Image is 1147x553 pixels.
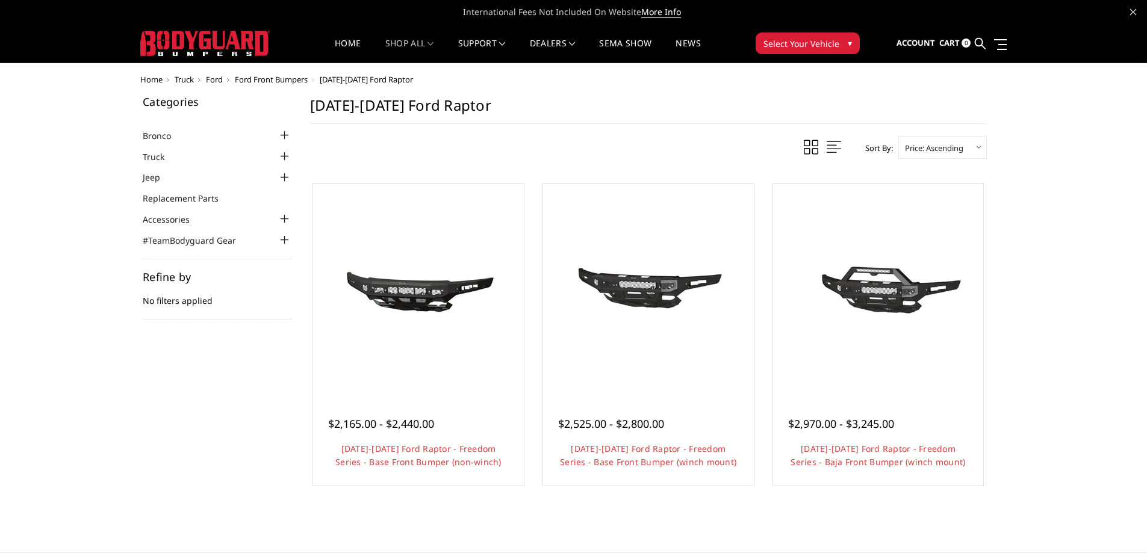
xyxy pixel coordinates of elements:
a: [DATE]-[DATE] Ford Raptor - Freedom Series - Baja Front Bumper (winch mount) [791,443,965,468]
span: Account [897,37,935,48]
div: No filters applied [143,271,292,320]
a: Cart 0 [939,27,971,60]
span: $2,165.00 - $2,440.00 [328,416,434,431]
span: 0 [962,39,971,48]
a: Home [335,39,361,63]
h1: [DATE]-[DATE] Ford Raptor [310,96,987,124]
span: Cart [939,37,960,48]
a: 2021-2025 Ford Raptor - Freedom Series - Baja Front Bumper (winch mount) 2021-2025 Ford Raptor - ... [776,187,981,391]
span: ▾ [848,37,852,49]
a: [DATE]-[DATE] Ford Raptor - Freedom Series - Base Front Bumper (non-winch) [335,443,502,468]
h5: Refine by [143,271,292,282]
a: shop all [385,39,434,63]
a: Account [897,27,935,60]
a: Replacement Parts [143,192,234,205]
a: #TeamBodyguard Gear [143,234,251,247]
a: Ford [206,74,223,85]
img: BODYGUARD BUMPERS [140,31,270,56]
a: 2021-2025 Ford Raptor - Freedom Series - Base Front Bumper (winch mount) [546,187,751,391]
a: Truck [143,150,179,163]
span: Select Your Vehicle [763,37,839,50]
a: More Info [641,6,681,18]
span: [DATE]-[DATE] Ford Raptor [320,74,413,85]
a: Home [140,74,163,85]
span: $2,525.00 - $2,800.00 [558,416,664,431]
a: 2021-2025 Ford Raptor - Freedom Series - Base Front Bumper (non-winch) 2021-2025 Ford Raptor - Fr... [316,187,521,391]
label: Sort By: [859,139,893,157]
a: News [676,39,700,63]
a: [DATE]-[DATE] Ford Raptor - Freedom Series - Base Front Bumper (winch mount) [560,443,736,468]
a: Truck [175,74,194,85]
img: 2021-2025 Ford Raptor - Freedom Series - Base Front Bumper (winch mount) [552,244,745,334]
button: Select Your Vehicle [756,32,860,54]
a: Ford Front Bumpers [235,74,308,85]
span: $2,970.00 - $3,245.00 [788,416,894,431]
a: Dealers [530,39,576,63]
a: Jeep [143,171,175,184]
a: SEMA Show [599,39,651,63]
a: Accessories [143,213,205,226]
a: Support [458,39,506,63]
a: Bronco [143,129,186,142]
h5: Categories [143,96,292,107]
